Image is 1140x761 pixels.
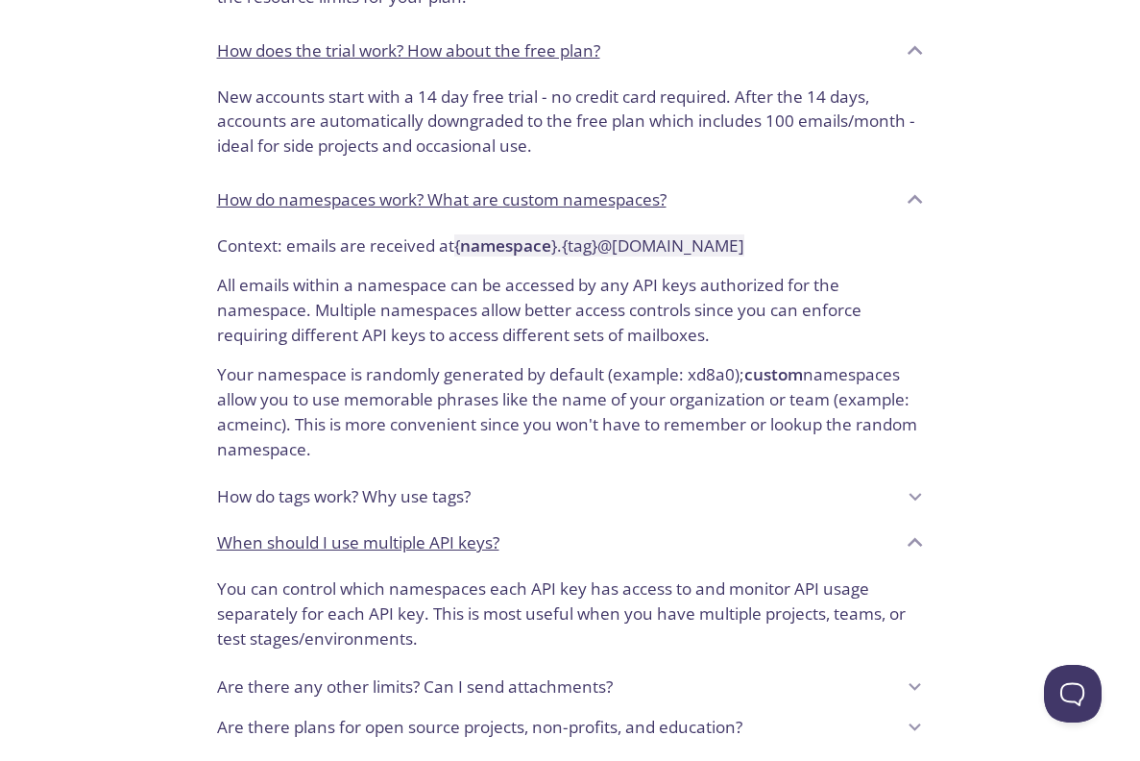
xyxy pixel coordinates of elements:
[202,666,939,706] div: Are there any other limits? Can I send attachments?
[217,577,924,651] p: You can control which namespaces each API key has access to and monitor API usage separately for ...
[217,187,667,212] p: How do namespaces work? What are custom namespaces?
[217,85,924,159] p: New accounts start with a 14 day free trial - no credit card required. After the 14 days, account...
[202,25,939,77] div: How does the trial work? How about the free plan?
[744,363,803,385] strong: custom
[217,715,742,740] p: Are there plans for open source projects, non-profits, and education?
[460,234,551,257] strong: namespace
[217,484,471,509] p: How do tags work? Why use tags?
[202,226,939,478] div: How do namespaces work? What are custom namespaces?
[202,477,939,517] div: How do tags work? Why use tags?
[202,77,939,174] div: How does the trial work? How about the free plan?
[217,347,924,461] p: Your namespace is randomly generated by default (example: xd8a0); namespaces allow you to use mem...
[217,258,924,347] p: All emails within a namespace can be accessed by any API keys authorized for the namespace. Multi...
[454,234,744,257] code: { } . { tag } @[DOMAIN_NAME]
[202,706,939,747] div: Are there plans for open source projects, non-profits, and education?
[202,517,939,569] div: When should I use multiple API keys?
[1044,665,1102,723] iframe: Help Scout Beacon - Open
[217,38,600,63] p: How does the trial work? How about the free plan?
[202,569,939,666] div: When should I use multiple API keys?
[217,233,924,258] p: Context: emails are received at
[217,530,499,555] p: When should I use multiple API keys?
[202,174,939,226] div: How do namespaces work? What are custom namespaces?
[217,675,613,700] p: Are there any other limits? Can I send attachments?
